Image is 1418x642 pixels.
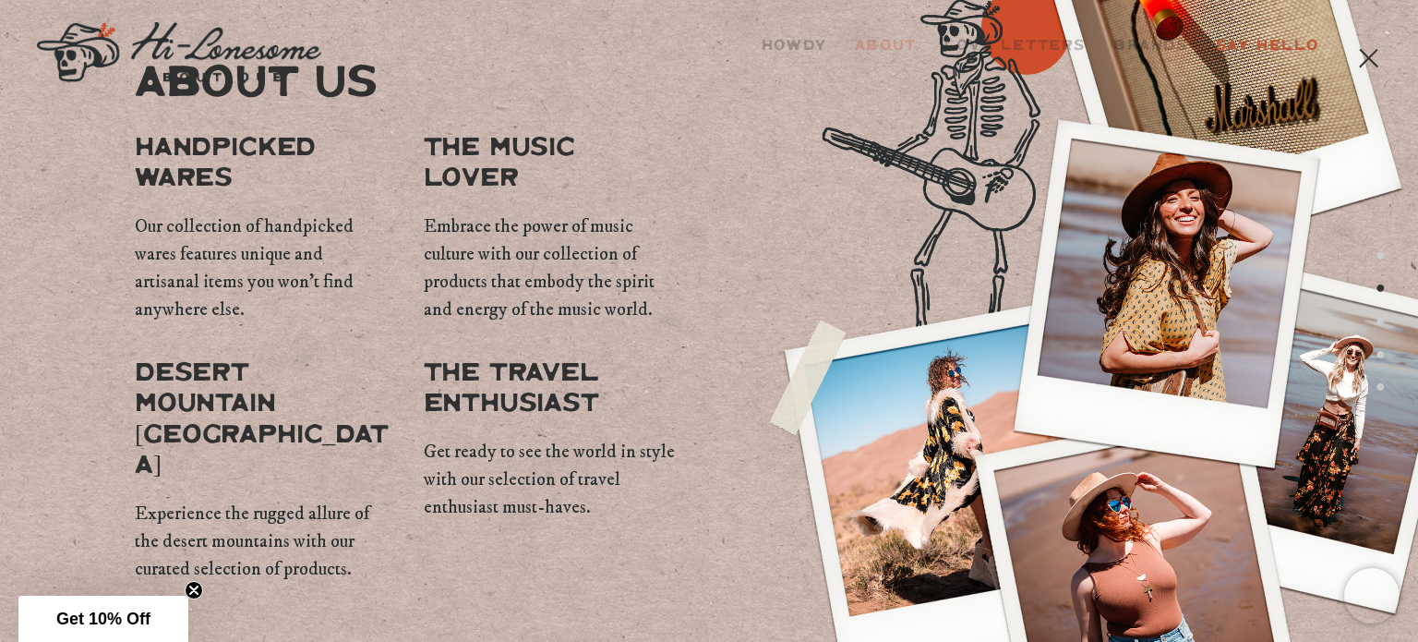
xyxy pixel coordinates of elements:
[135,213,390,324] span: Our collection of handpicked wares features unique and artisanal items you won't find anywhere else.
[1376,310,1386,333] button: 3
[424,439,679,522] div: Get ready to see the world in style with our selection of travel enthusiast must-haves.
[56,610,150,628] span: Get 10% Off
[1376,244,1386,267] button: 1
[1376,343,1386,366] button: 4
[1376,376,1386,399] button: 5
[135,133,390,195] span: Handpicked wares
[424,133,679,195] span: The Music Lover
[37,22,321,83] img: logo
[18,596,188,642] div: Get 10% OffClose teaser
[424,213,679,324] div: Embrace the power of music culture with our collection of products that embody the spirit and ene...
[135,501,390,584] div: Experience the rugged allure of the desert mountains with our curated selection of products.
[1376,277,1386,300] button: 2
[424,358,679,420] span: The TRAVEL ENTHUSIAST
[185,581,203,600] button: Close teaser
[135,358,390,482] span: DESERT MOUNTAIN [GEOGRAPHIC_DATA]
[1344,568,1400,624] iframe: Chatra live chat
